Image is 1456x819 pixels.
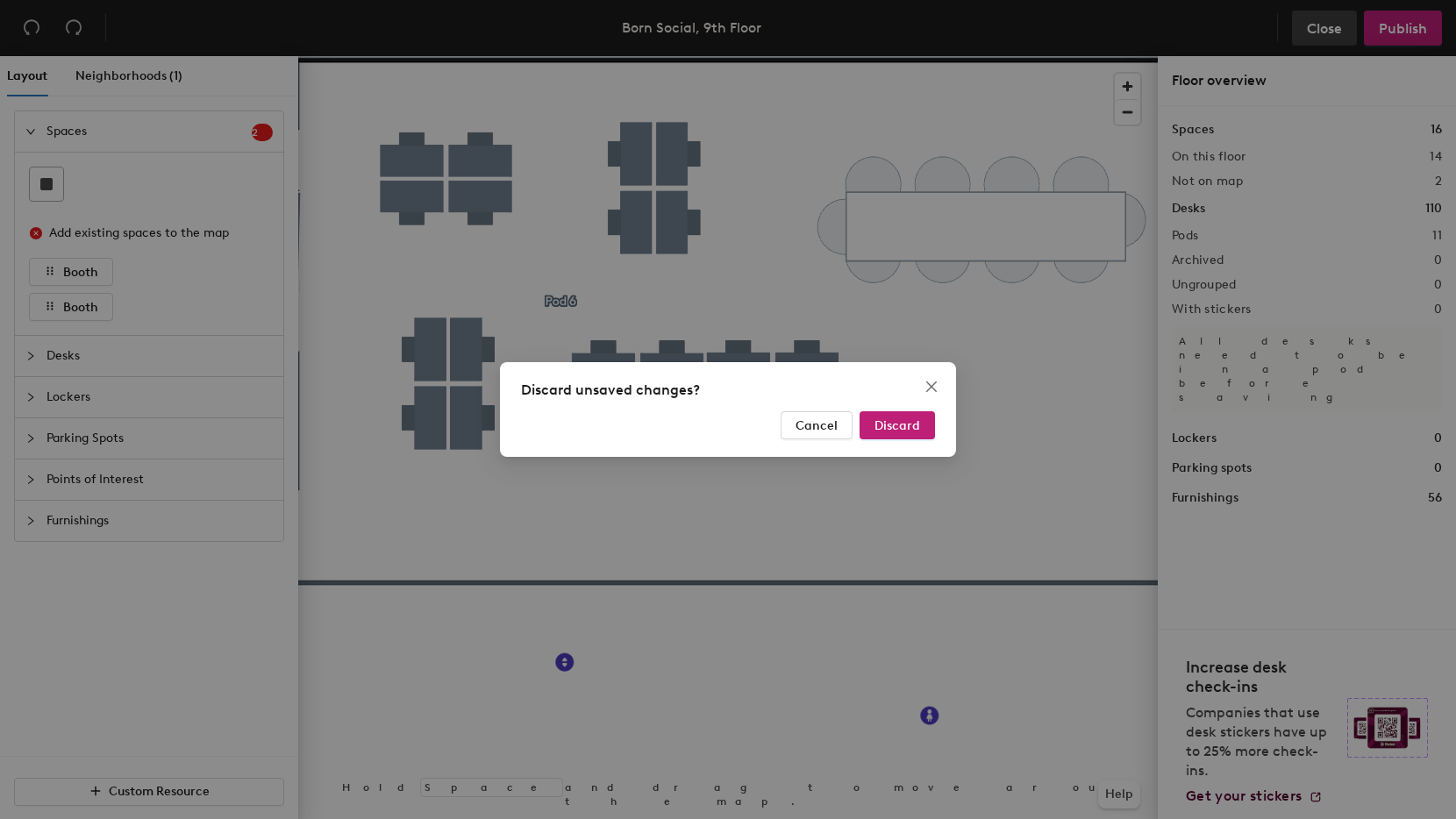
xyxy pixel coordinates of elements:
[796,418,838,433] span: Cancel
[860,411,935,439] button: Discard
[917,373,946,401] button: Close
[924,380,939,394] span: close
[521,380,935,401] div: Discard unsaved changes?
[917,380,946,394] span: Close
[874,418,920,433] span: Discard
[781,411,853,439] button: Cancel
